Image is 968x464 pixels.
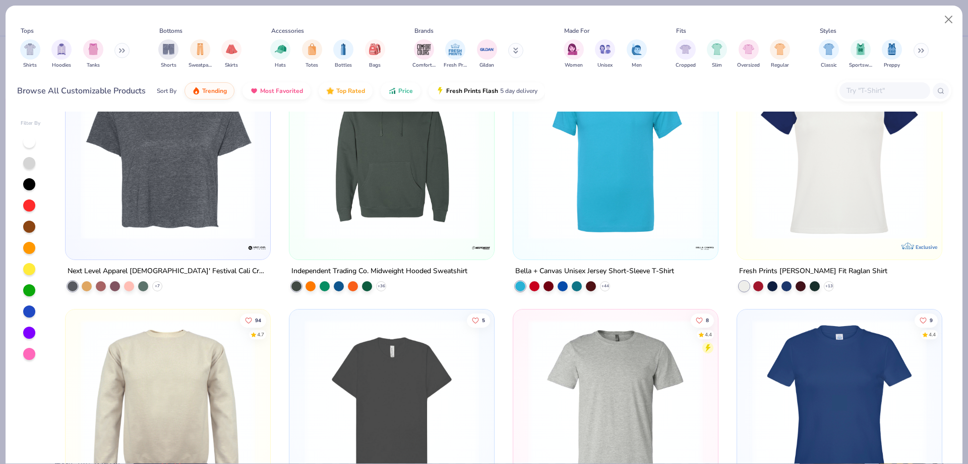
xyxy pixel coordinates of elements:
button: filter button [302,39,322,69]
div: Sort By [157,86,176,95]
img: Unisex Image [599,43,611,55]
button: filter button [83,39,103,69]
div: filter for Skirts [221,39,241,69]
button: filter button [20,39,40,69]
button: filter button [477,39,497,69]
div: Tops [21,26,34,35]
button: filter button [882,39,902,69]
img: Women Image [568,43,579,55]
span: Hoodies [52,62,71,69]
img: Classic Image [823,43,835,55]
span: Shirts [23,62,37,69]
span: + 13 [825,283,832,289]
div: Accessories [271,26,304,35]
img: Skirts Image [226,43,237,55]
button: Like [691,313,714,327]
div: filter for Oversized [737,39,760,69]
button: Fresh Prints Flash5 day delivery [429,82,545,99]
div: Fits [676,26,686,35]
div: filter for Sportswear [849,39,872,69]
div: filter for Fresh Prints [444,39,467,69]
button: Price [381,82,420,99]
img: 68593ca7-b9c8-486a-beab-8dcc4f1aaae8 [484,65,669,239]
div: Next Level Apparel [DEMOGRAPHIC_DATA]' Festival Cali Crop T-Shirt [68,265,268,278]
button: Like [240,313,267,327]
button: filter button [737,39,760,69]
div: filter for Regular [770,39,790,69]
button: filter button [676,39,696,69]
img: Tanks Image [88,43,99,55]
img: 21f585b9-bb5d-454e-ad73-31b06e5e9bdc [707,65,892,239]
div: Made For [564,26,589,35]
span: Comfort Colors [412,62,436,69]
span: Sportswear [849,62,872,69]
div: filter for Totes [302,39,322,69]
div: filter for Unisex [595,39,615,69]
button: Trending [185,82,234,99]
span: Slim [712,62,722,69]
div: filter for Bags [365,39,385,69]
span: 8 [706,318,709,323]
div: filter for Sweatpants [189,39,212,69]
input: Try "T-Shirt" [845,85,923,96]
img: trending.gif [192,87,200,95]
span: Classic [821,62,837,69]
span: Top Rated [336,87,365,95]
div: filter for Cropped [676,39,696,69]
button: filter button [849,39,872,69]
img: Comfort Colors Image [416,42,432,57]
div: filter for Slim [707,39,727,69]
div: filter for Preppy [882,39,902,69]
button: filter button [412,39,436,69]
span: 5 [482,318,485,323]
img: Regular Image [774,43,786,55]
img: Sweatpants Image [195,43,206,55]
span: + 7 [155,283,160,289]
span: Bags [369,62,381,69]
span: Oversized [737,62,760,69]
span: Men [632,62,642,69]
img: Slim Image [711,43,722,55]
img: Totes Image [307,43,318,55]
button: filter button [270,39,290,69]
img: 10a0a8bf-8f21-4ecd-81c8-814f1e31d243 [523,65,708,239]
img: 3644f833-5bb2-4f83-981f-b4a4ab244a55 [299,65,484,239]
div: Browse All Customizable Products [17,85,146,97]
div: filter for Women [564,39,584,69]
button: filter button [158,39,178,69]
div: 4.4 [705,331,712,338]
img: Bottles Image [338,43,349,55]
div: filter for Bottles [333,39,353,69]
img: Shirts Image [24,43,36,55]
span: Most Favorited [260,87,303,95]
img: Fresh Prints Image [448,42,463,57]
div: filter for Gildan [477,39,497,69]
button: filter button [627,39,647,69]
span: 94 [256,318,262,323]
span: Fresh Prints Flash [446,87,498,95]
span: Sweatpants [189,62,212,69]
div: 4.4 [929,331,936,338]
div: Independent Trading Co. Midweight Hooded Sweatshirt [291,265,467,278]
span: + 44 [601,283,609,289]
img: most_fav.gif [250,87,258,95]
span: Hats [275,62,286,69]
div: Bottoms [159,26,183,35]
button: filter button [365,39,385,69]
button: filter button [221,39,241,69]
span: Cropped [676,62,696,69]
span: Shorts [161,62,176,69]
img: Gildan Image [479,42,495,57]
span: Tanks [87,62,100,69]
div: 4.7 [258,331,265,338]
span: Regular [771,62,789,69]
img: Oversized Image [743,43,754,55]
div: Brands [414,26,434,35]
div: filter for Shirts [20,39,40,69]
button: Most Favorited [243,82,311,99]
button: filter button [819,39,839,69]
span: Skirts [225,62,238,69]
img: Independent Trading Co. logo [471,238,491,258]
img: Next Level Apparel logo [247,238,267,258]
span: Trending [202,87,227,95]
